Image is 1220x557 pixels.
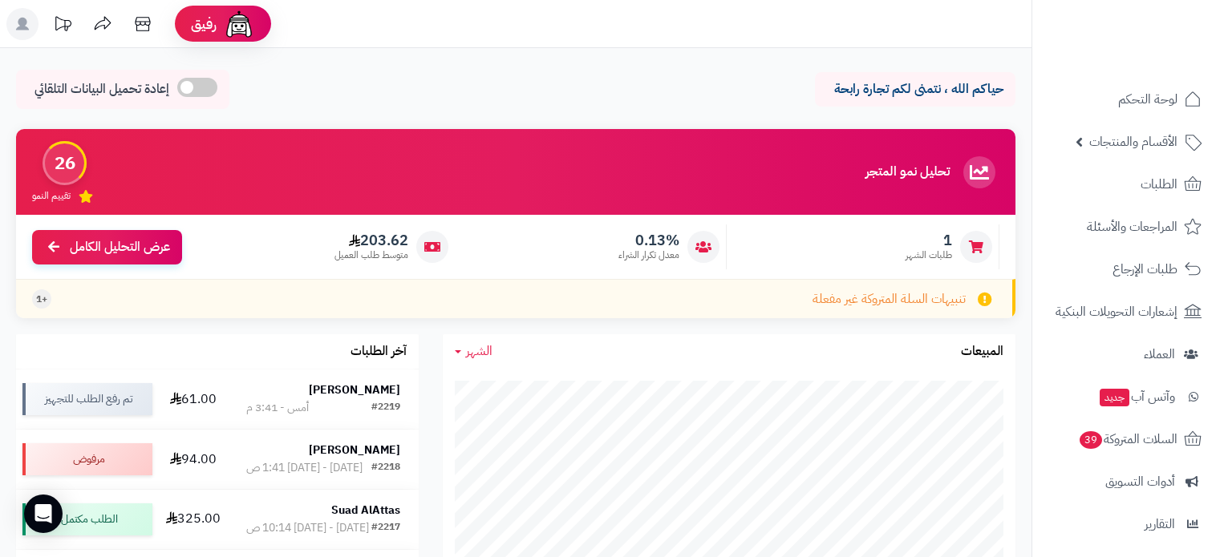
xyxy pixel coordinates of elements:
span: السلات المتروكة [1078,428,1177,450]
a: طلبات الإرجاع [1042,250,1210,289]
a: العملاء [1042,335,1210,373]
strong: [PERSON_NAME] [309,381,400,398]
img: ai-face.png [223,8,255,40]
a: إشعارات التحويلات البنكية [1042,293,1210,331]
span: رفيق [191,14,217,34]
span: 203.62 [334,232,408,249]
a: الطلبات [1042,165,1210,204]
span: +1 [36,293,47,306]
span: إعادة تحميل البيانات التلقائي [34,80,169,99]
span: إشعارات التحويلات البنكية [1056,301,1177,323]
span: وآتس آب [1098,385,1175,408]
h3: آخر الطلبات [351,345,407,359]
span: 1 [906,232,952,249]
span: 0.13% [618,232,679,249]
span: معدل تكرار الشراء [618,248,679,262]
td: 61.00 [159,369,227,429]
td: 94.00 [159,430,227,489]
a: الشهر [455,342,492,361]
img: logo-2.png [1111,45,1205,79]
span: أدوات التسويق [1105,470,1175,493]
strong: [PERSON_NAME] [309,442,400,458]
h3: تحليل نمو المتجر [865,165,950,180]
span: متوسط طلب العميل [334,248,408,262]
span: التقارير [1145,513,1175,535]
strong: Suad AlAttas [331,502,400,519]
span: الطلبات [1141,173,1177,196]
span: جديد [1100,389,1129,406]
a: تحديثات المنصة [43,8,83,44]
span: عرض التحليل الكامل [70,238,170,256]
a: لوحة التحكم [1042,80,1210,119]
a: المراجعات والأسئلة [1042,208,1210,246]
a: عرض التحليل الكامل [32,230,182,264]
div: أمس - 3:41 م [246,400,309,416]
div: مرفوض [22,443,152,475]
div: [DATE] - [DATE] 10:14 ص [246,520,369,536]
span: طلبات الشهر [906,248,952,262]
div: الطلب مكتمل [22,503,152,535]
span: لوحة التحكم [1118,88,1177,111]
div: Open Intercom Messenger [24,494,63,533]
span: الشهر [466,341,492,361]
div: تم رفع الطلب للتجهيز [22,383,152,415]
span: الأقسام والمنتجات [1089,131,1177,153]
div: #2217 [371,520,400,536]
a: وآتس آبجديد [1042,377,1210,416]
span: تقييم النمو [32,189,71,203]
span: العملاء [1144,343,1175,365]
div: #2218 [371,460,400,476]
p: حياكم الله ، نتمنى لكم تجارة رابحة [827,80,1003,99]
td: 325.00 [159,490,227,549]
h3: المبيعات [961,345,1003,359]
a: السلات المتروكة39 [1042,420,1210,458]
span: المراجعات والأسئلة [1087,216,1177,238]
span: تنبيهات السلة المتروكة غير مفعلة [813,290,966,309]
a: التقارير [1042,505,1210,543]
a: أدوات التسويق [1042,462,1210,501]
div: #2219 [371,400,400,416]
div: [DATE] - [DATE] 1:41 ص [246,460,363,476]
span: طلبات الإرجاع [1113,258,1177,281]
span: 39 [1080,431,1102,449]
